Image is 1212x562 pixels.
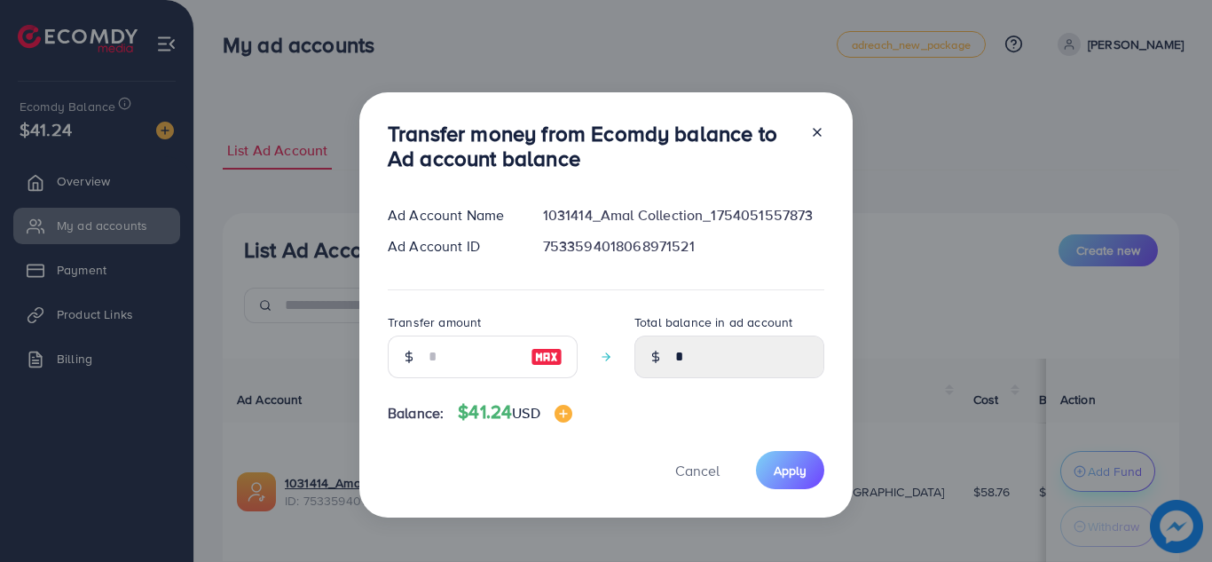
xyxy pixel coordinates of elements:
div: Ad Account ID [374,236,529,257]
button: Apply [756,451,824,489]
img: image [555,405,572,423]
label: Transfer amount [388,313,481,331]
div: 7533594018068971521 [529,236,838,257]
img: image [531,346,563,368]
label: Total balance in ad account [634,313,792,331]
span: Apply [774,462,807,479]
span: Cancel [675,461,720,480]
div: 1031414_Amal Collection_1754051557873 [529,205,838,226]
h3: Transfer money from Ecomdy balance to Ad account balance [388,121,796,172]
div: Ad Account Name [374,205,529,226]
span: USD [512,403,539,423]
h4: $41.24 [458,401,571,423]
span: Balance: [388,403,444,423]
button: Cancel [653,451,742,489]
